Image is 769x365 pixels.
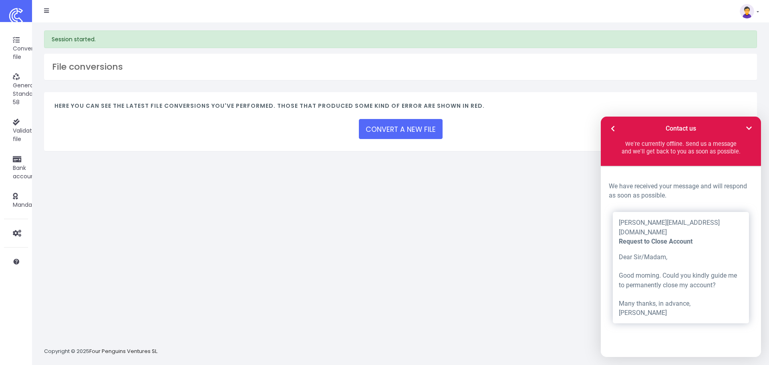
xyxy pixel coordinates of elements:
[89,347,157,355] a: Four Penguins Ventures SL
[13,164,40,180] font: Bank accounts
[4,67,28,112] a: Generate Standard 58
[18,101,142,120] div: [PERSON_NAME][EMAIL_ADDRESS][DOMAIN_NAME]
[54,102,485,110] font: Here you can see the latest file conversions you've performed. Those that produced some kind of e...
[4,149,28,186] a: Bank accounts
[13,127,36,143] font: Validate file
[44,347,89,355] font: Copyright © 2025
[21,24,140,38] font: We're currently offline. Send us a message and we'll get back to you as soon as possible.
[157,347,158,355] font: .
[65,8,95,16] font: Contact us
[52,35,96,43] font: Session started.
[4,186,28,215] a: Mandates
[6,6,26,26] img: logo
[4,30,28,67] a: Convert file
[18,136,142,201] div: Dear Sir/Madam, Good morning. Could you kindly guide me to permanently close my account? Many tha...
[4,112,28,149] a: Validate file
[366,125,436,134] font: CONVERT A NEW FILE
[740,4,754,18] img: profile
[18,120,142,129] div: Request to Close Account
[13,201,41,209] font: Mandates
[8,66,146,83] font: We have received your message and will respond as soon as possible.
[52,60,123,73] font: File conversions
[359,119,443,139] a: CONVERT A NEW FILE
[13,81,40,106] font: Generate Standard 58
[13,44,36,61] font: Convert file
